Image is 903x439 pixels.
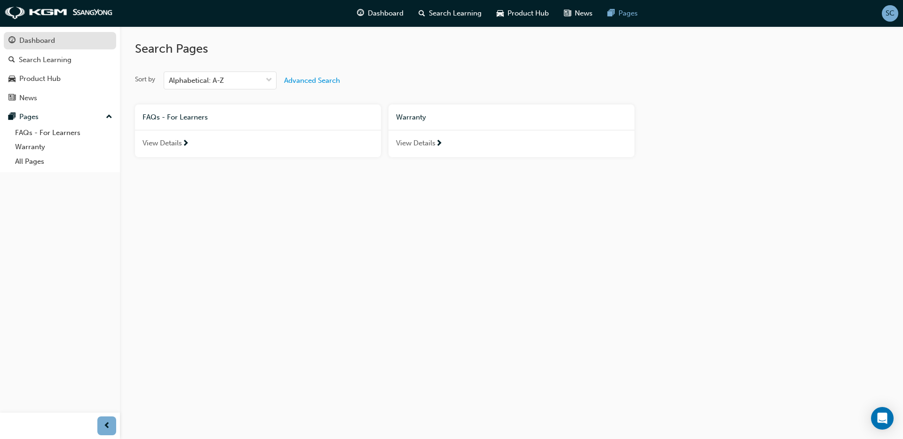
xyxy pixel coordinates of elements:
[600,4,645,23] a: pages-iconPages
[135,104,381,157] a: FAQs - For LearnersView Details
[8,75,16,83] span: car-icon
[871,407,894,430] div: Open Intercom Messenger
[135,75,155,84] div: Sort by
[284,72,340,89] button: Advanced Search
[8,94,16,103] span: news-icon
[143,138,182,149] span: View Details
[19,112,39,122] div: Pages
[564,8,571,19] span: news-icon
[886,8,895,19] span: SC
[169,75,224,86] div: Alphabetical: A-Z
[4,108,116,126] button: Pages
[388,104,634,157] a: WarrantyView Details
[396,113,426,121] span: Warranty
[4,32,116,49] a: Dashboard
[357,8,364,19] span: guage-icon
[419,8,425,19] span: search-icon
[19,93,37,104] div: News
[19,35,55,46] div: Dashboard
[882,5,898,22] button: SC
[349,4,411,23] a: guage-iconDashboard
[575,8,593,19] span: News
[8,56,15,64] span: search-icon
[4,51,116,69] a: Search Learning
[556,4,600,23] a: news-iconNews
[11,126,116,140] a: FAQs - For Learners
[8,37,16,45] span: guage-icon
[396,138,436,149] span: View Details
[8,113,16,121] span: pages-icon
[11,154,116,169] a: All Pages
[489,4,556,23] a: car-iconProduct Hub
[135,41,888,56] h2: Search Pages
[4,89,116,107] a: News
[5,7,113,20] img: kgm
[143,113,208,121] span: FAQs - For Learners
[618,8,638,19] span: Pages
[4,30,116,108] button: DashboardSearch LearningProduct HubNews
[19,55,71,65] div: Search Learning
[182,140,189,148] span: next-icon
[507,8,549,19] span: Product Hub
[284,76,340,85] span: Advanced Search
[608,8,615,19] span: pages-icon
[11,140,116,154] a: Warranty
[19,73,61,84] div: Product Hub
[436,140,443,148] span: next-icon
[368,8,404,19] span: Dashboard
[411,4,489,23] a: search-iconSearch Learning
[429,8,482,19] span: Search Learning
[497,8,504,19] span: car-icon
[266,74,272,87] span: down-icon
[4,70,116,88] a: Product Hub
[103,420,111,432] span: prev-icon
[106,111,112,123] span: up-icon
